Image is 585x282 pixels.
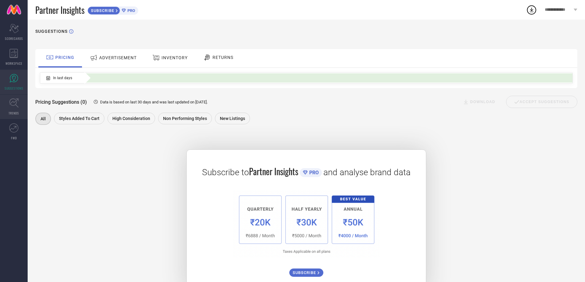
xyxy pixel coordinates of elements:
[289,264,323,277] a: SUBSCRIBE
[35,99,87,105] span: Pricing Suggestions (0)
[6,61,22,66] span: WORKSPACE
[506,96,577,108] div: Accept Suggestions
[213,55,233,60] span: RETURNS
[35,29,68,34] h1: SUGGESTIONS
[100,100,208,104] span: Data is based on last 30 days and was last updated on [DATE] .
[41,116,46,121] span: All
[526,4,537,15] div: Open download list
[88,8,116,13] span: SUBSCRIBE
[5,86,23,91] span: SUGGESTIONS
[112,116,150,121] span: High Consideration
[99,55,137,60] span: ADVERTISEMENT
[59,116,99,121] span: Styles Added To Cart
[220,116,245,121] span: New Listings
[323,167,411,177] span: and analyse brand data
[88,5,138,15] a: SUBSCRIBEPRO
[53,76,72,80] span: In last days
[55,55,74,60] span: PRICING
[9,111,19,115] span: TRENDS
[162,55,188,60] span: INVENTORY
[126,8,135,13] span: PRO
[233,190,379,258] img: 1a6fb96cb29458d7132d4e38d36bc9c7.png
[293,270,318,275] span: SUBSCRIBE
[163,116,207,121] span: Non Performing Styles
[11,136,17,140] span: FWD
[249,165,298,178] span: Partner Insights
[35,4,84,16] span: Partner Insights
[5,36,23,41] span: SCORECARDS
[308,170,319,176] span: PRO
[202,167,249,177] span: Subscribe to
